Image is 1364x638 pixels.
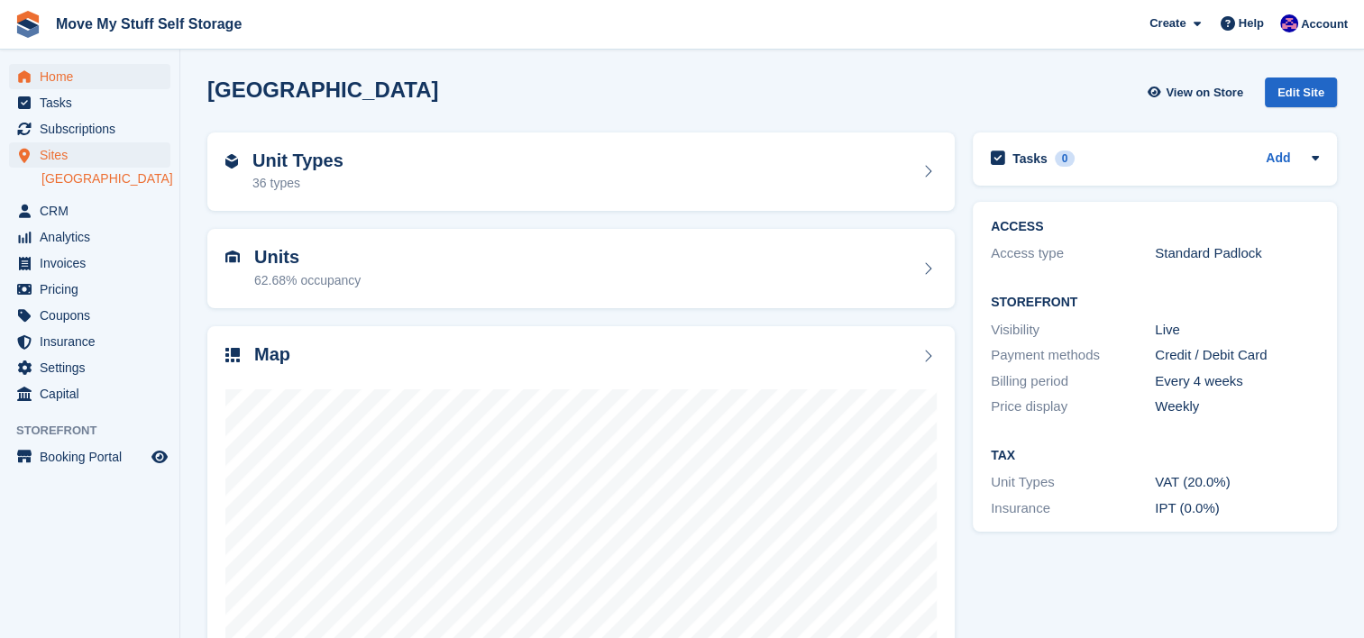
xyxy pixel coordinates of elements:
span: Settings [40,355,148,380]
div: Visibility [991,320,1155,341]
a: Edit Site [1265,77,1337,114]
h2: [GEOGRAPHIC_DATA] [207,77,438,102]
div: VAT (20.0%) [1155,472,1319,493]
span: Create [1149,14,1185,32]
a: Unit Types 36 types [207,132,955,212]
a: View on Store [1145,77,1250,107]
span: Booking Portal [40,444,148,469]
span: Storefront [16,422,179,440]
img: unit-type-icn-2b2737a686de81e16bb02015468b77c625bbabd49415b5ef34ead5e3b44a266d.svg [225,154,238,169]
div: IPT (0.0%) [1155,498,1319,519]
div: Payment methods [991,345,1155,366]
span: Home [40,64,148,89]
a: menu [9,444,170,469]
span: Subscriptions [40,116,148,141]
a: menu [9,303,170,328]
span: Pricing [40,277,148,302]
h2: Map [254,344,290,365]
span: Coupons [40,303,148,328]
div: Weekly [1155,396,1319,417]
span: Help [1239,14,1264,32]
div: Edit Site [1265,77,1337,107]
span: Sites [40,142,148,168]
h2: ACCESS [991,220,1319,234]
a: menu [9,64,170,89]
a: menu [9,329,170,354]
div: Unit Types [991,472,1155,493]
a: menu [9,381,170,406]
a: menu [9,142,170,168]
img: stora-icon-8386f47178a22dfd0bd8f6a31ec36ba5ce8667c1dd55bd0f319d3a0aa187defe.svg [14,11,41,38]
img: Jade Whetnall [1280,14,1298,32]
span: Tasks [40,90,148,115]
a: Units 62.68% occupancy [207,229,955,308]
span: View on Store [1166,84,1243,102]
div: Access type [991,243,1155,264]
span: Insurance [40,329,148,354]
img: unit-icn-7be61d7bf1b0ce9d3e12c5938cc71ed9869f7b940bace4675aadf7bd6d80202e.svg [225,251,240,263]
a: Preview store [149,446,170,468]
a: menu [9,277,170,302]
a: menu [9,116,170,141]
div: 0 [1055,150,1076,167]
div: Insurance [991,498,1155,519]
div: Live [1155,320,1319,341]
h2: Tasks [1012,150,1048,167]
h2: Units [254,247,361,268]
span: Account [1301,15,1348,33]
span: Capital [40,381,148,406]
a: Move My Stuff Self Storage [49,9,249,39]
div: 62.68% occupancy [254,271,361,290]
a: menu [9,198,170,223]
div: 36 types [252,174,343,193]
a: menu [9,251,170,276]
a: [GEOGRAPHIC_DATA] [41,170,170,187]
div: Credit / Debit Card [1155,345,1319,366]
span: Invoices [40,251,148,276]
div: Standard Padlock [1155,243,1319,264]
h2: Tax [991,449,1319,463]
a: menu [9,90,170,115]
div: Billing period [991,371,1155,392]
div: Every 4 weeks [1155,371,1319,392]
span: Analytics [40,224,148,250]
h2: Unit Types [252,150,343,171]
span: CRM [40,198,148,223]
a: Add [1266,149,1290,169]
a: menu [9,355,170,380]
img: map-icn-33ee37083ee616e46c38cad1a60f524a97daa1e2b2c8c0bc3eb3415660979fc1.svg [225,348,240,362]
a: menu [9,224,170,250]
h2: Storefront [991,296,1319,310]
div: Price display [991,396,1155,417]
